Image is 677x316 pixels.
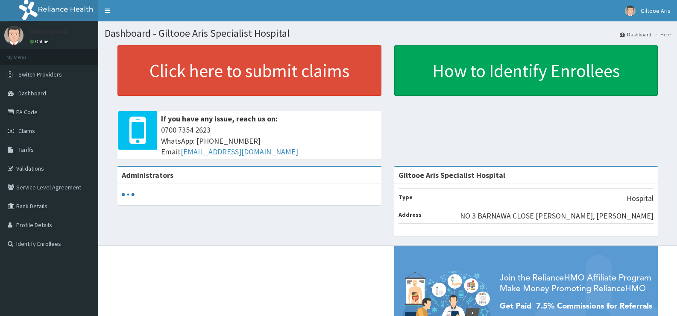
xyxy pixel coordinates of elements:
a: Online [30,38,50,44]
p: Hospital [627,193,654,204]
strong: Giltooe Aris Specialist Hospital [399,170,505,180]
img: User Image [4,26,23,45]
a: Click here to submit claims [117,45,381,96]
b: Administrators [122,170,173,180]
a: [EMAIL_ADDRESS][DOMAIN_NAME] [181,147,298,157]
span: Switch Providers [18,71,62,78]
svg: audio-loading [122,188,135,201]
span: Claims [18,127,35,135]
p: Giltooe Aris [30,28,68,35]
a: Dashboard [620,31,651,38]
b: If you have any issue, reach us on: [161,114,278,124]
img: User Image [625,6,636,16]
h1: Dashboard - Giltooe Aris Specialist Hospital [105,28,671,39]
b: Type [399,193,413,201]
span: Tariffs [18,146,34,154]
p: NO 3 BARNAWA CLOSE [PERSON_NAME], [PERSON_NAME] [460,210,654,221]
a: How to Identify Enrollees [394,45,658,96]
span: Dashboard [18,89,46,97]
span: 0700 7354 2623 WhatsApp: [PHONE_NUMBER] Email: [161,124,377,157]
li: Here [652,31,671,38]
b: Address [399,211,422,219]
span: Giltooe Aris [641,7,671,15]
